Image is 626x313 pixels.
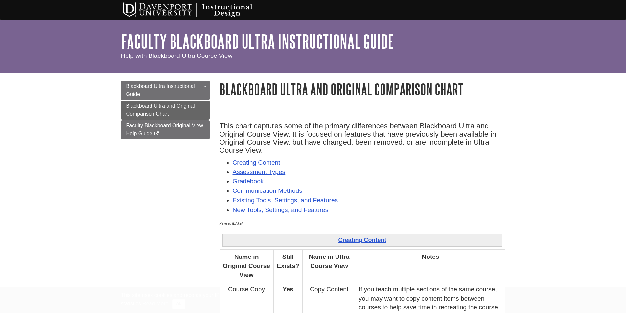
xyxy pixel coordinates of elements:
[121,81,210,100] a: Blackboard Ultra Instructional Guide
[154,132,159,136] i: This link opens in a new window
[263,146,265,154] span: .
[233,187,302,194] a: Communication Methods
[220,122,505,155] h4: This chart captures some of the primary differences between Blackboard Ultra and Original Course ...
[277,253,299,269] strong: Still Exists?
[233,197,338,204] a: Existing Tools, Settings, and Features
[121,291,505,309] div: This site uses cookies and records your IP address for usage statistics. Additionally, we use Goo...
[223,253,270,278] strong: Name in Original Course View
[309,253,350,269] strong: Name in Ultra Course View
[121,101,210,120] a: Blackboard Ultra and Original Comparison Chart
[121,120,210,139] a: Faculty Blackboard Original View Help Guide
[121,31,394,52] a: Faculty Blackboard Ultra Instructional Guide
[172,299,185,309] button: Close
[142,301,168,306] a: Read More
[338,237,386,243] strong: Creating Content
[126,103,195,117] span: Blackboard Ultra and Original Comparison Chart
[121,81,210,139] div: Guide Page Menu
[283,286,293,293] strong: Yes
[118,2,275,18] img: Davenport University Instructional Design
[233,168,286,175] a: Assessment Types
[422,253,439,260] strong: Notes
[220,222,243,225] em: Revised [DATE]
[233,206,329,213] a: New Tools, Settings, and Features
[126,83,195,97] span: Blackboard Ultra Instructional Guide
[121,52,233,59] span: Help with Blackboard Ultra Course View
[233,178,264,185] a: Gradebook
[233,159,280,166] a: Creating Content
[220,81,505,98] h1: Blackboard Ultra and Original Comparison Chart
[126,123,203,136] span: Faculty Blackboard Original View Help Guide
